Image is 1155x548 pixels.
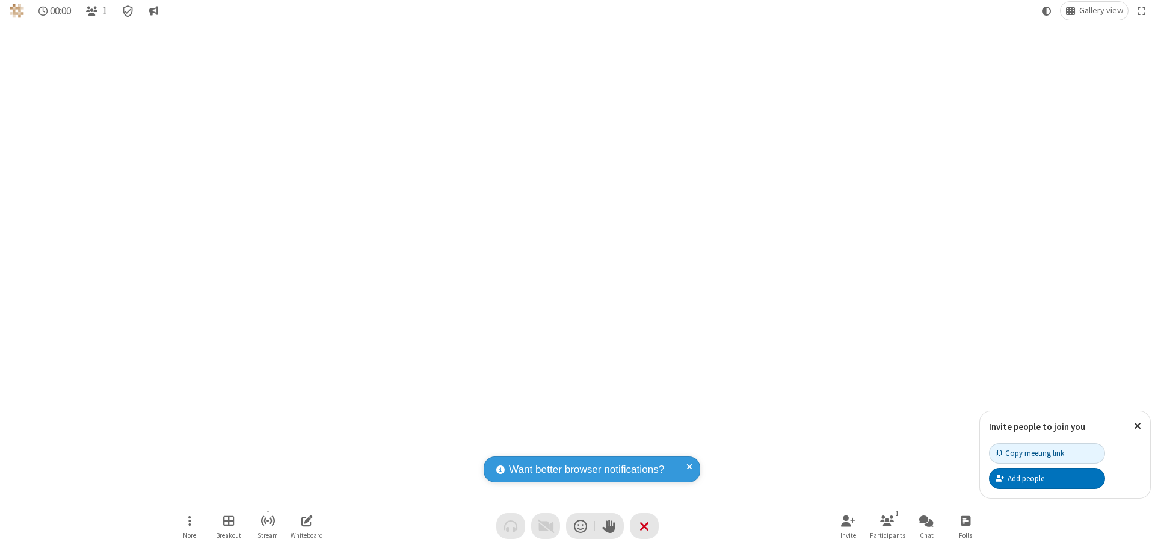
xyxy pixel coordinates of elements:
button: Close popover [1125,411,1150,441]
button: Copy meeting link [989,443,1105,464]
button: Video [531,513,560,539]
span: 00:00 [50,5,71,17]
button: Add people [989,468,1105,488]
button: Using system theme [1037,2,1056,20]
span: 1 [102,5,107,17]
button: Audio problem - check your Internet connection or call by phone [496,513,525,539]
button: Raise hand [595,513,624,539]
span: Want better browser notifications? [509,462,664,478]
button: Open participant list [869,509,905,543]
span: Chat [920,532,934,539]
span: Polls [959,532,972,539]
button: Conversation [144,2,163,20]
img: QA Selenium DO NOT DELETE OR CHANGE [10,4,24,18]
div: Meeting details Encryption enabled [117,2,140,20]
button: Send a reaction [566,513,595,539]
button: End or leave meeting [630,513,659,539]
div: Timer [34,2,76,20]
span: Stream [257,532,278,539]
div: 1 [892,508,902,519]
button: Manage Breakout Rooms [211,509,247,543]
span: More [183,532,196,539]
label: Invite people to join you [989,421,1085,432]
button: Fullscreen [1133,2,1151,20]
button: Start streaming [250,509,286,543]
span: Breakout [216,532,241,539]
button: Open chat [908,509,944,543]
button: Open shared whiteboard [289,509,325,543]
button: Invite participants (⌘+Shift+I) [830,509,866,543]
button: Open poll [947,509,984,543]
span: Participants [870,532,905,539]
button: Open participant list [81,2,112,20]
span: Gallery view [1079,6,1123,16]
button: Open menu [171,509,208,543]
button: Change layout [1061,2,1128,20]
div: Copy meeting link [996,447,1064,459]
span: Invite [840,532,856,539]
span: Whiteboard [291,532,323,539]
